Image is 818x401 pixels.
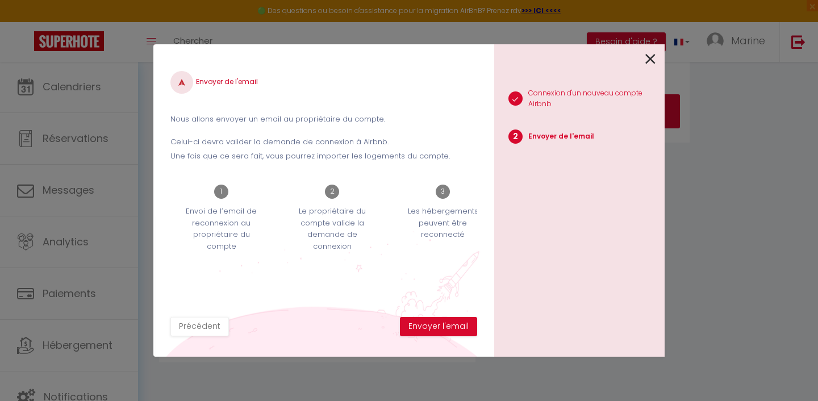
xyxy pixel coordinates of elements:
[170,71,477,94] h4: Envoyer de l'email
[399,206,487,240] p: Les hébergements peuvent être reconnecté
[178,206,265,252] p: Envoi de l’email de reconnexion au propriétaire du compte
[170,114,477,125] p: Nous allons envoyer un email au propriétaire du compte.
[170,151,477,162] p: Une fois que ce sera fait, vous pourrez importer les logements du compte.
[325,185,339,199] span: 2
[289,206,376,252] p: Le propriétaire du compte valide la demande de connexion
[170,317,229,336] button: Précédent
[400,317,477,336] button: Envoyer l'email
[214,185,228,199] span: 1
[170,136,477,148] p: Celui-ci devra valider la demande de connexion à Airbnb.
[508,130,523,144] span: 2
[436,185,450,199] span: 3
[528,88,665,110] p: Connexion d'un nouveau compte Airbnb
[528,131,594,142] p: Envoyer de l'email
